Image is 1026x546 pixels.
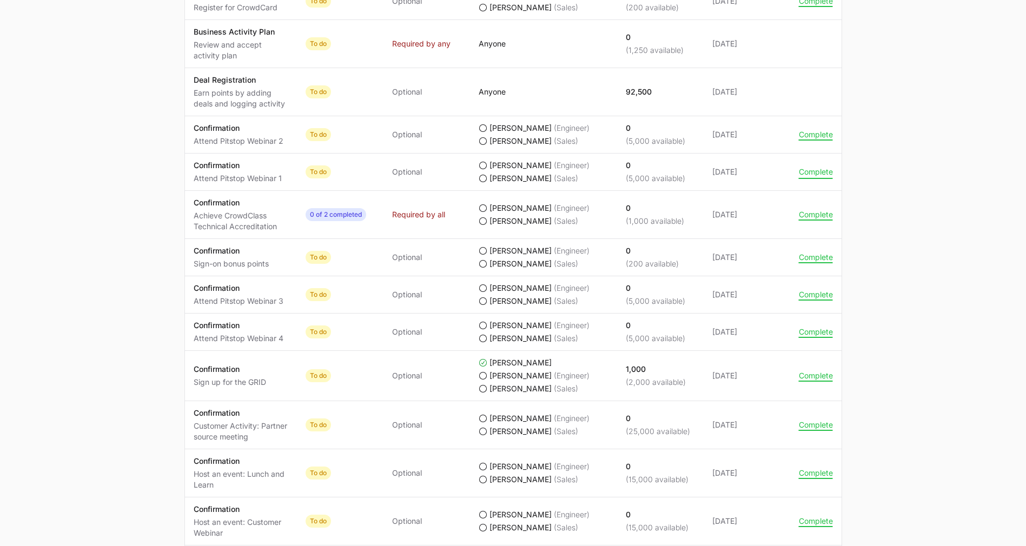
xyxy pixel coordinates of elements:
span: [PERSON_NAME] [489,474,552,485]
span: (Engineer) [554,320,590,331]
span: Optional [392,289,422,300]
p: Business Activity Plan [194,26,288,37]
p: (1,250 available) [626,45,684,56]
p: (5,000 available) [626,173,685,184]
span: [DATE] [712,289,782,300]
p: 0 [626,123,685,134]
p: Confirmation [194,364,266,375]
p: (2,000 available) [626,377,686,388]
span: Optional [392,516,422,527]
span: Optional [392,167,422,177]
span: (Sales) [554,258,578,269]
span: (Engineer) [554,283,590,294]
span: Required by all [392,209,445,220]
button: Complete [799,420,833,430]
button: Complete [799,516,833,526]
p: 0 [626,245,679,256]
span: [DATE] [712,327,782,337]
p: (5,000 available) [626,136,685,147]
p: Deal Registration [194,75,288,85]
span: [PERSON_NAME] [489,173,552,184]
button: Complete [799,468,833,478]
p: Sign-on bonus points [194,258,269,269]
p: 0 [626,203,684,214]
span: [PERSON_NAME] [489,413,552,424]
p: (1,000 available) [626,216,684,227]
span: [PERSON_NAME] [489,522,552,533]
p: Attend Pitstop Webinar 1 [194,173,282,184]
p: Customer Activity: Partner source meeting [194,421,288,442]
span: [DATE] [712,209,782,220]
span: (Engineer) [554,509,590,520]
span: [PERSON_NAME] [489,296,552,307]
p: 0 [626,283,685,294]
span: [PERSON_NAME] [489,509,552,520]
p: (5,000 available) [626,333,685,344]
button: Complete [799,327,833,337]
p: Confirmation [194,197,288,208]
span: [DATE] [712,129,782,140]
p: (15,000 available) [626,474,689,485]
p: Sign up for the GRID [194,377,266,388]
p: 0 [626,509,689,520]
span: (Engineer) [554,245,590,256]
p: 92,500 [626,86,652,97]
span: [DATE] [712,38,782,49]
span: (Engineer) [554,413,590,424]
span: [PERSON_NAME] [489,136,552,147]
span: [PERSON_NAME] [489,461,552,472]
p: Confirmation [194,408,288,418]
p: (15,000 available) [626,522,689,533]
p: 0 [626,413,690,424]
span: [DATE] [712,86,782,97]
span: Optional [392,468,422,478]
span: [PERSON_NAME] [489,383,552,394]
p: Attend Pitstop Webinar 4 [194,333,283,344]
span: (Sales) [554,333,578,344]
button: Complete [799,252,833,262]
span: (Engineer) [554,160,590,171]
span: (Engineer) [554,123,590,134]
span: Optional [392,370,422,381]
span: (Sales) [554,2,578,13]
span: [PERSON_NAME] [489,245,552,256]
span: (Engineer) [554,461,590,472]
p: Anyone [479,86,506,97]
span: [PERSON_NAME] [489,283,552,294]
p: 0 [626,320,685,331]
p: Attend Pitstop Webinar 2 [194,136,283,147]
span: Optional [392,327,422,337]
span: [DATE] [712,252,782,263]
p: (200 available) [626,2,679,13]
span: Optional [392,86,422,97]
span: [PERSON_NAME] [489,258,552,269]
p: 0 [626,32,684,43]
span: (Engineer) [554,203,590,214]
span: [PERSON_NAME] [489,426,552,437]
span: [DATE] [712,420,782,430]
p: Confirmation [194,320,283,331]
p: Confirmation [194,456,288,467]
p: Anyone [479,38,506,49]
span: [PERSON_NAME] [489,357,552,368]
p: Host an event: Lunch and Learn [194,469,288,490]
p: Achieve CrowdClass Technical Accreditation [194,210,288,232]
p: Attend Pitstop Webinar 3 [194,296,283,307]
p: 1,000 [626,364,686,375]
span: Optional [392,252,422,263]
p: Review and accept activity plan [194,39,288,61]
span: (Engineer) [554,370,590,381]
p: 0 [626,160,685,171]
span: [DATE] [712,468,782,478]
p: Confirmation [194,160,282,171]
p: Confirmation [194,504,288,515]
span: [DATE] [712,167,782,177]
span: (Sales) [554,216,578,227]
span: [PERSON_NAME] [489,333,552,344]
p: Confirmation [194,245,269,256]
span: (Sales) [554,522,578,533]
span: (Sales) [554,426,578,437]
p: 0 [626,461,689,472]
p: Confirmation [194,123,283,134]
span: [PERSON_NAME] [489,216,552,227]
